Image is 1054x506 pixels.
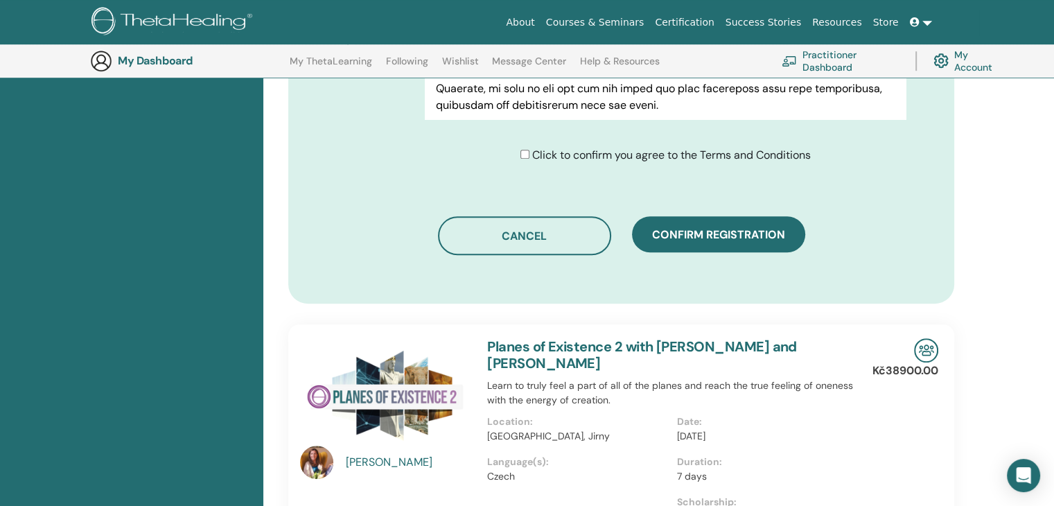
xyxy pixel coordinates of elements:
img: default.jpg [300,446,333,479]
span: Cancel [502,229,547,243]
a: My ThetaLearning [290,55,372,78]
p: [GEOGRAPHIC_DATA], Jirny [487,429,668,444]
p: Date: [677,415,858,429]
img: logo.png [91,7,257,38]
p: Location: [487,415,668,429]
span: Confirm registration [652,227,785,242]
button: Confirm registration [632,216,805,252]
button: Cancel [438,216,611,255]
img: In-Person Seminar [914,338,938,363]
a: Following [386,55,428,78]
h3: My Dashboard [118,54,256,67]
img: Planes of Existence 2 [300,338,471,450]
img: generic-user-icon.jpg [90,50,112,72]
p: Kč38900.00 [872,363,938,379]
a: Message Center [492,55,566,78]
a: Resources [807,10,868,35]
a: Wishlist [442,55,479,78]
p: [DATE] [677,429,858,444]
p: Duration: [677,455,858,469]
a: Courses & Seminars [541,10,650,35]
p: Learn to truly feel a part of all of the planes and reach the true feeling of oneness with the en... [487,378,866,408]
div: Open Intercom Messenger [1007,459,1040,492]
a: My Account [933,46,1003,76]
img: chalkboard-teacher.svg [782,55,797,67]
a: Practitioner Dashboard [782,46,899,76]
a: Help & Resources [580,55,660,78]
a: Certification [649,10,719,35]
a: About [500,10,540,35]
p: 7 days [677,469,858,484]
img: cog.svg [933,50,949,71]
a: Store [868,10,904,35]
p: Czech [487,469,668,484]
span: Click to confirm you agree to the Terms and Conditions [532,148,811,162]
a: Success Stories [720,10,807,35]
a: Planes of Existence 2 with [PERSON_NAME] and [PERSON_NAME] [487,338,797,372]
a: [PERSON_NAME] [346,454,474,471]
p: Language(s): [487,455,668,469]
